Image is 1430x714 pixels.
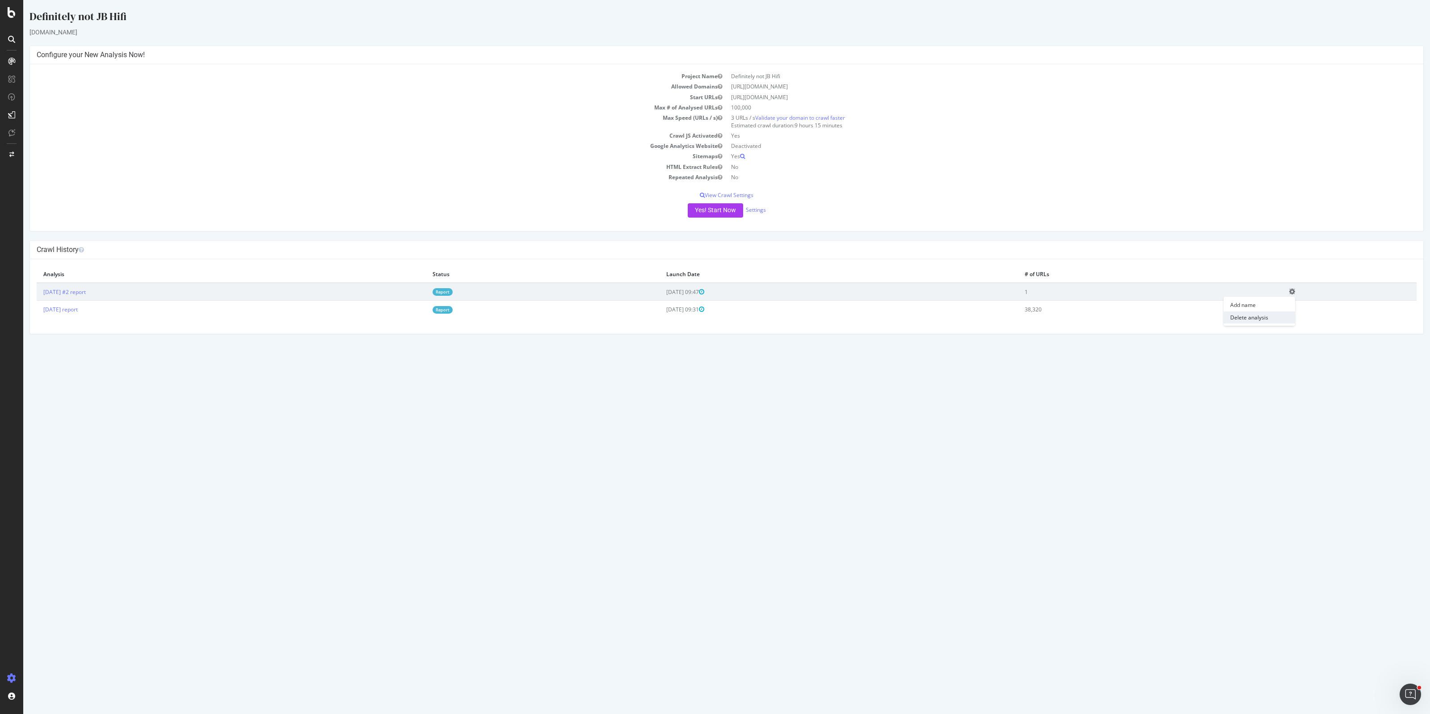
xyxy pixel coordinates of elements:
[13,50,1393,59] h4: Configure your New Analysis Now!
[703,162,1393,172] td: No
[13,245,1393,254] h4: Crawl History
[703,172,1393,182] td: No
[643,288,681,296] span: [DATE] 09:47
[409,306,429,314] a: Report
[20,288,63,296] a: [DATE] #2 report
[13,191,1393,199] p: View Crawl Settings
[703,151,1393,161] td: Yes
[1200,299,1272,311] a: Add name
[732,114,822,122] a: Validate your domain to crawl faster
[703,102,1393,113] td: 100,000
[771,122,819,129] span: 9 hours 15 minutes
[13,113,703,130] td: Max Speed (URLs / s)
[13,92,703,102] td: Start URLs
[703,130,1393,141] td: Yes
[703,81,1393,92] td: [URL][DOMAIN_NAME]
[703,71,1393,81] td: Definitely not JB Hifi
[13,151,703,161] td: Sitemaps
[665,203,720,218] button: Yes! Start Now
[703,92,1393,102] td: [URL][DOMAIN_NAME]
[995,301,1260,318] td: 38,320
[13,130,703,141] td: Crawl JS Activated
[643,306,681,313] span: [DATE] 09:31
[13,172,703,182] td: Repeated Analysis
[409,288,429,296] a: Report
[13,71,703,81] td: Project Name
[995,266,1260,283] th: # of URLs
[636,266,995,283] th: Launch Date
[723,206,743,214] a: Settings
[13,81,703,92] td: Allowed Domains
[703,113,1393,130] td: 3 URLs / s Estimated crawl duration:
[6,28,1401,37] div: [DOMAIN_NAME]
[13,266,403,283] th: Analysis
[20,306,55,313] a: [DATE] report
[13,102,703,113] td: Max # of Analysed URLs
[703,141,1393,151] td: Deactivated
[1200,311,1272,323] a: Delete analysis
[13,141,703,151] td: Google Analytics Website
[1400,684,1421,705] iframe: Intercom live chat
[995,283,1260,301] td: 1
[13,162,703,172] td: HTML Extract Rules
[403,266,636,283] th: Status
[6,9,1401,28] div: Definitely not JB Hifi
